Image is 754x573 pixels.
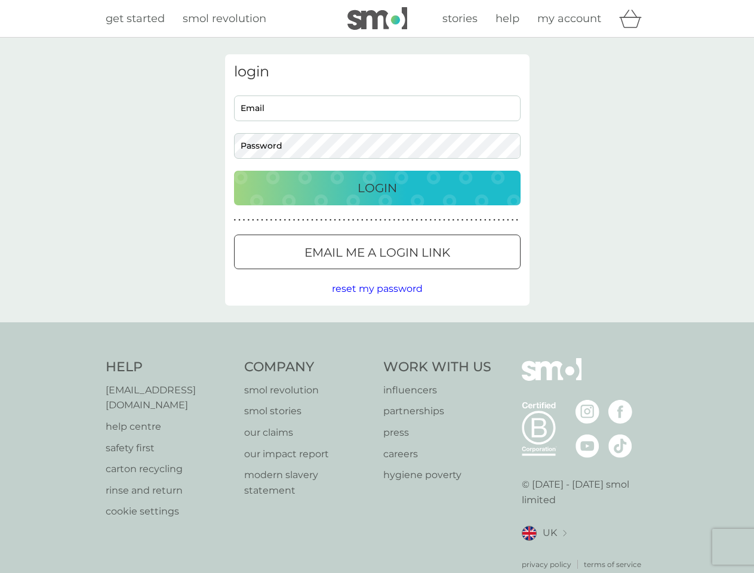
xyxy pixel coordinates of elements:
[442,10,478,27] a: stories
[244,467,371,498] a: modern slavery statement
[106,12,165,25] span: get started
[302,217,304,223] p: ●
[325,217,327,223] p: ●
[443,217,445,223] p: ●
[453,217,455,223] p: ●
[307,217,309,223] p: ●
[537,12,601,25] span: my account
[502,217,504,223] p: ●
[338,217,341,223] p: ●
[383,358,491,377] h4: Work With Us
[106,440,233,456] a: safety first
[347,217,350,223] p: ●
[475,217,478,223] p: ●
[489,217,491,223] p: ●
[448,217,450,223] p: ●
[411,217,414,223] p: ●
[383,425,491,440] p: press
[244,446,371,462] a: our impact report
[332,281,423,297] button: reset my password
[384,217,386,223] p: ●
[261,217,263,223] p: ●
[575,400,599,424] img: visit the smol Instagram page
[279,217,282,223] p: ●
[183,12,266,25] span: smol revolution
[522,526,537,541] img: UK flag
[183,10,266,27] a: smol revolution
[608,434,632,458] img: visit the smol Tiktok page
[106,483,233,498] a: rinse and return
[393,217,395,223] p: ●
[247,217,250,223] p: ●
[106,419,233,435] p: help centre
[244,425,371,440] a: our claims
[537,10,601,27] a: my account
[493,217,496,223] p: ●
[234,217,236,223] p: ●
[275,217,277,223] p: ●
[106,461,233,477] a: carton recycling
[439,217,441,223] p: ●
[383,383,491,398] a: influencers
[522,358,581,399] img: smol
[434,217,436,223] p: ●
[234,235,521,269] button: Email me a login link
[343,217,346,223] p: ●
[330,217,332,223] p: ●
[402,217,405,223] p: ●
[429,217,432,223] p: ●
[383,403,491,419] a: partnerships
[297,217,300,223] p: ●
[257,217,259,223] p: ●
[619,7,649,30] div: basket
[407,217,409,223] p: ●
[284,217,286,223] p: ●
[442,12,478,25] span: stories
[304,243,450,262] p: Email me a login link
[106,383,233,413] a: [EMAIL_ADDRESS][DOMAIN_NAME]
[522,559,571,570] p: privacy policy
[316,217,318,223] p: ●
[252,217,254,223] p: ●
[608,400,632,424] img: visit the smol Facebook page
[380,217,382,223] p: ●
[361,217,364,223] p: ●
[332,283,423,294] span: reset my password
[563,530,567,537] img: select a new location
[383,467,491,483] a: hygiene poverty
[106,358,233,377] h4: Help
[461,217,464,223] p: ●
[347,7,407,30] img: smol
[516,217,518,223] p: ●
[512,217,514,223] p: ●
[398,217,400,223] p: ●
[356,217,359,223] p: ●
[243,217,245,223] p: ●
[420,217,423,223] p: ●
[244,383,371,398] a: smol revolution
[238,217,241,223] p: ●
[425,217,427,223] p: ●
[366,217,368,223] p: ●
[234,171,521,205] button: Login
[293,217,296,223] p: ●
[484,217,487,223] p: ●
[584,559,641,570] a: terms of service
[466,217,468,223] p: ●
[106,504,233,519] a: cookie settings
[234,63,521,81] h3: login
[575,434,599,458] img: visit the smol Youtube page
[311,217,313,223] p: ●
[244,358,371,377] h4: Company
[106,10,165,27] a: get started
[244,403,371,419] a: smol stories
[389,217,391,223] p: ●
[266,217,268,223] p: ●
